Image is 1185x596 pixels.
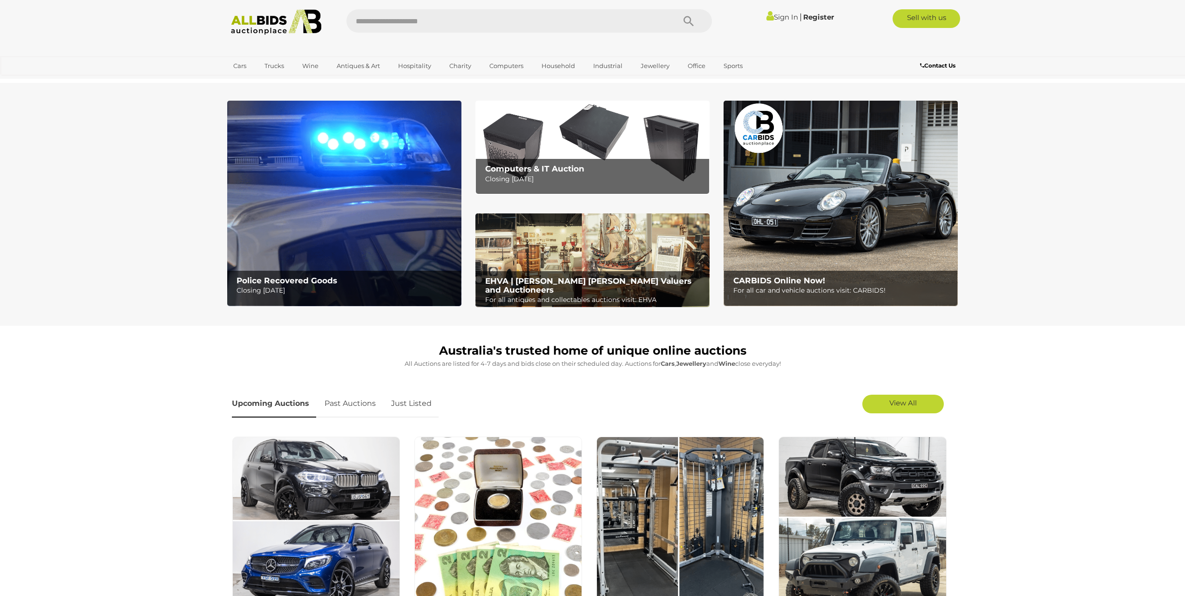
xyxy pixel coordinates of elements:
[893,9,960,28] a: Sell with us
[318,390,383,418] a: Past Auctions
[661,360,675,367] strong: Cars
[920,62,955,69] b: Contact Us
[258,58,290,74] a: Trucks
[733,285,953,296] p: For all car and vehicle auctions visit: CARBIDS!
[237,276,337,285] b: Police Recovered Goods
[331,58,386,74] a: Antiques & Art
[676,360,706,367] strong: Jewellery
[475,101,710,194] a: Computers & IT Auction Computers & IT Auction Closing [DATE]
[485,164,584,173] b: Computers & IT Auction
[766,13,798,21] a: Sign In
[227,74,305,89] a: [GEOGRAPHIC_DATA]
[227,58,252,74] a: Cars
[724,101,958,306] img: CARBIDS Online Now!
[889,398,917,407] span: View All
[733,276,825,285] b: CARBIDS Online Now!
[392,58,437,74] a: Hospitality
[635,58,676,74] a: Jewellery
[485,276,691,295] b: EHVA | [PERSON_NAME] [PERSON_NAME] Valuers and Auctioneers
[587,58,629,74] a: Industrial
[226,9,327,35] img: Allbids.com.au
[718,360,735,367] strong: Wine
[718,58,749,74] a: Sports
[296,58,325,74] a: Wine
[485,294,704,306] p: For all antiques and collectables auctions visit: EHVA
[237,285,456,296] p: Closing [DATE]
[682,58,711,74] a: Office
[724,101,958,306] a: CARBIDS Online Now! CARBIDS Online Now! For all car and vehicle auctions visit: CARBIDS!
[485,173,704,185] p: Closing [DATE]
[232,344,954,357] h1: Australia's trusted home of unique online auctions
[475,213,710,308] a: EHVA | Evans Hastings Valuers and Auctioneers EHVA | [PERSON_NAME] [PERSON_NAME] Valuers and Auct...
[232,358,954,369] p: All Auctions are listed for 4-7 days and bids close on their scheduled day. Auctions for , and cl...
[803,13,834,21] a: Register
[535,58,581,74] a: Household
[227,101,461,306] a: Police Recovered Goods Police Recovered Goods Closing [DATE]
[475,101,710,194] img: Computers & IT Auction
[227,101,461,306] img: Police Recovered Goods
[232,390,316,418] a: Upcoming Auctions
[920,61,958,71] a: Contact Us
[799,12,802,22] span: |
[443,58,477,74] a: Charity
[384,390,439,418] a: Just Listed
[862,395,944,413] a: View All
[483,58,529,74] a: Computers
[665,9,712,33] button: Search
[475,213,710,308] img: EHVA | Evans Hastings Valuers and Auctioneers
